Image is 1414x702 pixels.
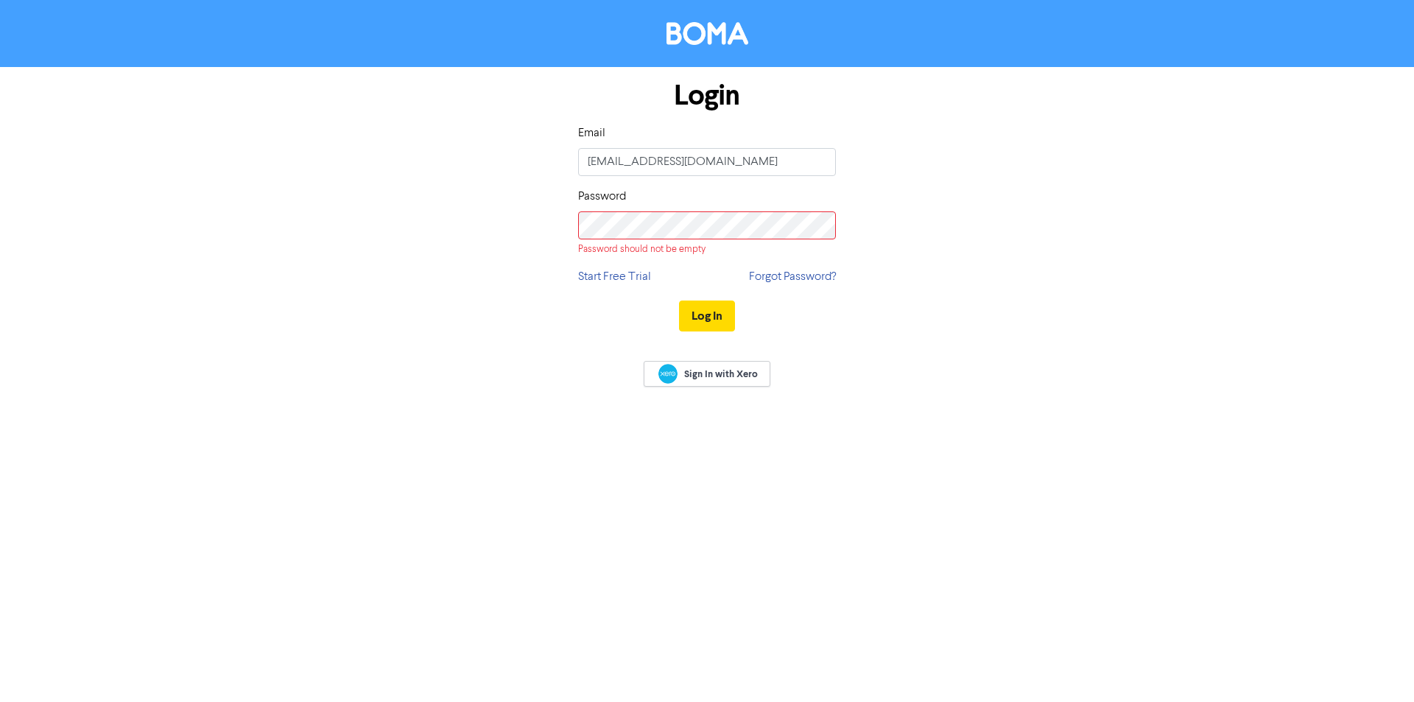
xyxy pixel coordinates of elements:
[658,364,678,384] img: Xero logo
[1340,631,1414,702] iframe: Chat Widget
[684,368,758,381] span: Sign In with Xero
[578,188,626,206] label: Password
[666,22,748,45] img: BOMA Logo
[578,242,836,256] div: Password should not be empty
[578,124,605,142] label: Email
[578,79,836,113] h1: Login
[644,361,770,387] a: Sign In with Xero
[679,301,735,331] button: Log In
[749,268,836,286] a: Forgot Password?
[578,268,651,286] a: Start Free Trial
